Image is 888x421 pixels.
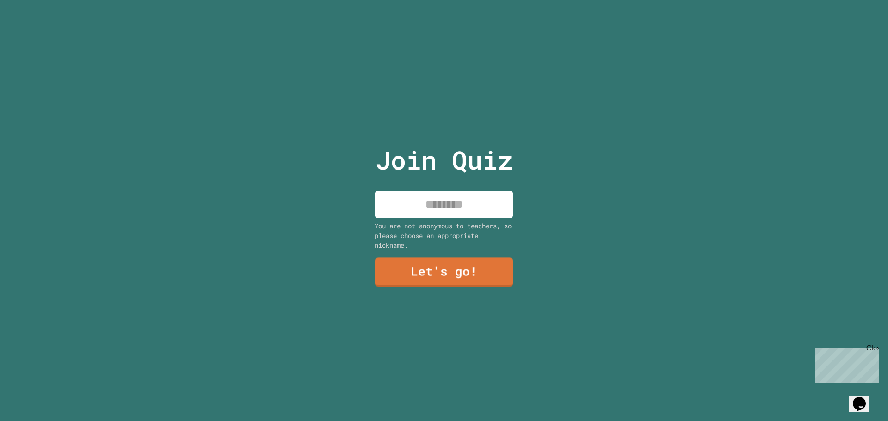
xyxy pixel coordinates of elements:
[4,4,64,59] div: Chat with us now!Close
[849,384,879,412] iframe: chat widget
[375,221,513,250] div: You are not anonymous to teachers, so please choose an appropriate nickname.
[811,344,879,383] iframe: chat widget
[376,141,513,179] p: Join Quiz
[375,258,513,287] a: Let's go!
